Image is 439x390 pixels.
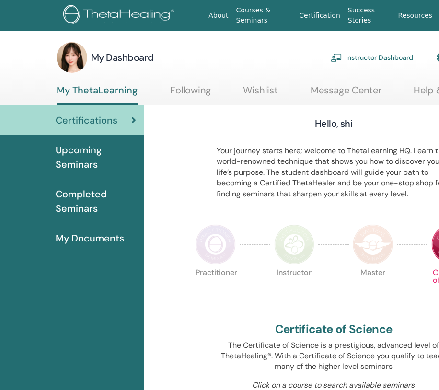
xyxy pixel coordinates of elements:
[170,84,211,103] a: Following
[331,53,342,62] img: chalkboard-teacher.svg
[311,84,381,103] a: Message Center
[331,47,413,68] a: Instructor Dashboard
[56,143,136,172] span: Upcoming Seminars
[56,113,117,127] span: Certifications
[315,117,353,130] h3: Hello, shi
[274,224,314,264] img: 讲师
[56,187,136,216] span: Completed Seminars
[205,7,232,24] a: About
[353,224,393,264] img: 掌握
[353,269,393,309] p: Master
[274,269,314,309] p: Instructor
[63,5,178,26] img: logo.png
[56,231,124,245] span: My Documents
[91,51,154,64] h3: My Dashboard
[394,7,437,24] a: Resources
[243,84,278,103] a: Wishlist
[196,224,236,264] img: 从业者
[57,42,87,73] img: default.jpg
[275,322,393,336] h2: Certificate of Science
[196,269,236,309] p: Practitioner
[232,1,296,29] a: Courses & Seminars
[344,1,394,29] a: Success Stories
[57,84,138,105] a: My ThetaLearning
[295,7,344,24] a: Certification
